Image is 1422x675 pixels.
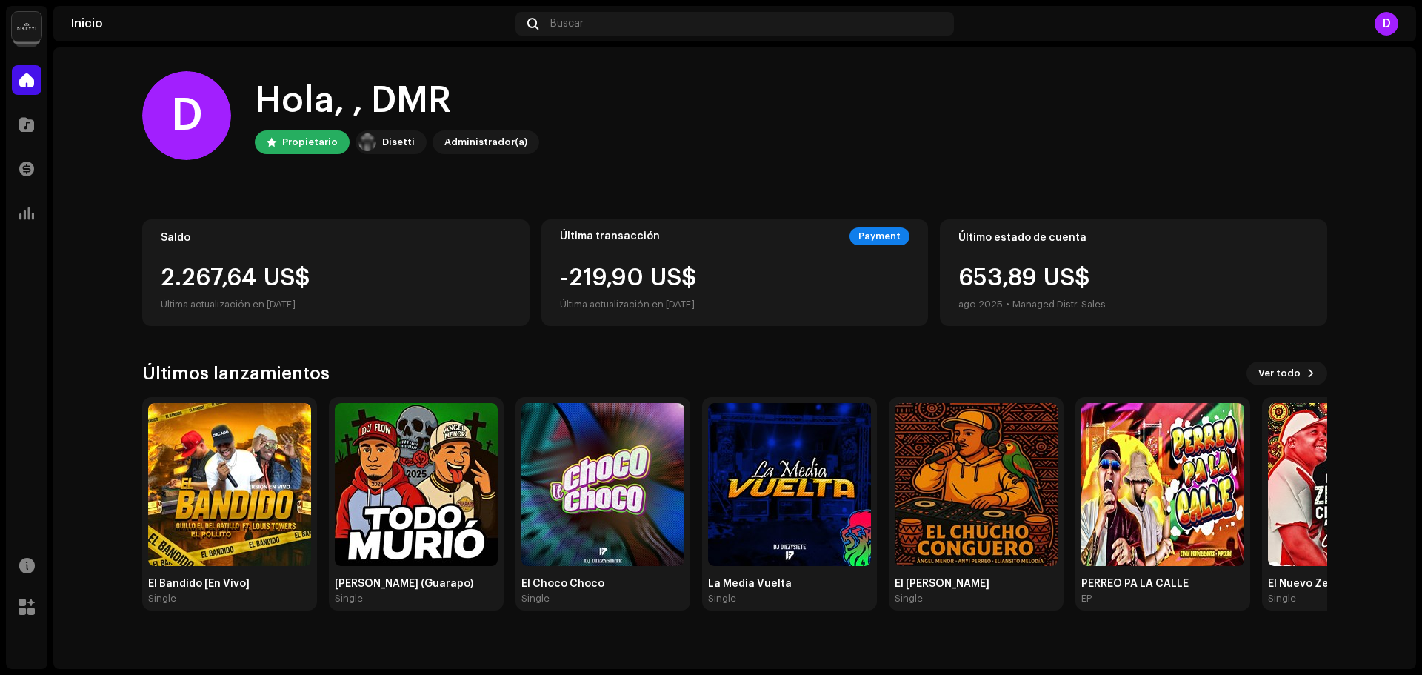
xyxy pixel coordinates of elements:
[521,578,684,590] div: El Choco Choco
[849,227,909,245] div: Payment
[1006,296,1009,313] div: •
[1081,403,1244,566] img: ef22cf73-52ed-4fc2-889d-5d8e274cab9c
[708,593,736,605] div: Single
[255,77,539,124] div: Hola, , DMR
[895,403,1058,566] img: 91a03070-a88e-4b34-ace5-b814d4043739
[382,133,415,151] div: Disetti
[161,296,511,313] div: Última actualización en [DATE]
[895,578,1058,590] div: El [PERSON_NAME]
[444,133,527,151] div: Administrador(a)
[1246,362,1327,385] button: Ver todo
[142,362,330,385] h3: Últimos lanzamientos
[1375,12,1398,36] div: D
[958,296,1003,313] div: ago 2025
[148,403,311,566] img: 36a54528-838d-489a-9d0f-7726500e7373
[521,593,550,605] div: Single
[708,578,871,590] div: La Media Vuelta
[335,593,363,605] div: Single
[1012,296,1106,313] div: Managed Distr. Sales
[282,133,338,151] div: Propietario
[1081,578,1244,590] div: PERREO PA LA CALLE
[1081,593,1092,605] div: EP
[958,232,1309,244] div: Último estado de cuenta
[521,403,684,566] img: b1e4086e-71ae-46ad-a3f7-81841b9454c6
[1258,359,1301,388] span: Ver todo
[895,593,923,605] div: Single
[1268,593,1296,605] div: Single
[560,230,660,242] div: Última transacción
[560,296,697,313] div: Última actualización en [DATE]
[12,12,41,41] img: 02a7c2d3-3c89-4098-b12f-2ff2945c95ee
[161,232,511,244] div: Saldo
[940,219,1327,326] re-o-card-value: Último estado de cuenta
[142,219,530,326] re-o-card-value: Saldo
[335,403,498,566] img: e10d869b-0006-4e43-a537-5addc1e1a740
[550,18,584,30] span: Buscar
[148,593,176,605] div: Single
[708,403,871,566] img: b2c66469-1b2b-4e10-b7a2-9802b4209d94
[335,578,498,590] div: [PERSON_NAME] (Guarapo)
[358,133,376,151] img: 02a7c2d3-3c89-4098-b12f-2ff2945c95ee
[148,578,311,590] div: El Bandido [En Vivo]
[71,18,510,30] div: Inicio
[142,71,231,160] div: D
